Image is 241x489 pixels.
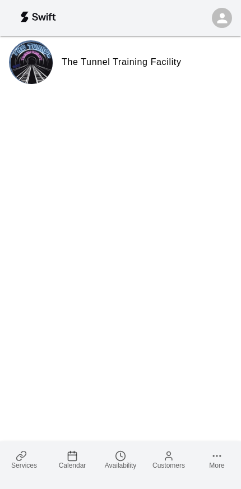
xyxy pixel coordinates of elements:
[48,441,96,478] a: Calendar
[152,462,185,469] span: Customers
[11,462,37,469] span: Services
[145,441,193,478] a: Customers
[11,42,53,84] img: The Tunnel Training Facility logo
[59,462,86,469] span: Calendar
[62,55,182,69] h6: The Tunnel Training Facility
[96,441,145,478] a: Availability
[209,462,224,469] span: More
[193,441,241,478] a: More
[105,462,136,469] span: Availability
